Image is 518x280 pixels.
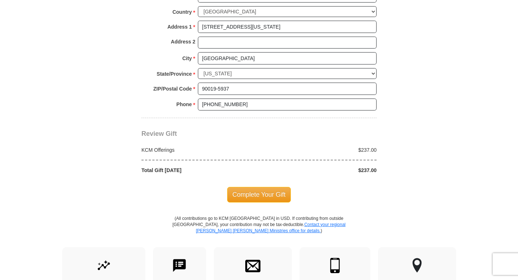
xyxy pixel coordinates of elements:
[153,84,192,94] strong: ZIP/Postal Code
[327,258,343,273] img: mobile.svg
[172,258,187,273] img: text-to-give.svg
[259,146,381,154] div: $237.00
[182,53,192,63] strong: City
[96,258,111,273] img: give-by-stock.svg
[173,7,192,17] strong: Country
[157,69,192,79] strong: State/Province
[138,146,259,154] div: KCM Offerings
[167,22,192,32] strong: Address 1
[259,167,381,174] div: $237.00
[141,130,177,137] span: Review Gift
[171,37,195,47] strong: Address 2
[138,167,259,174] div: Total Gift [DATE]
[172,216,346,247] p: (All contributions go to KCM [GEOGRAPHIC_DATA] in USD. If contributing from outside [GEOGRAPHIC_D...
[196,222,345,233] a: Contact your regional [PERSON_NAME] [PERSON_NAME] Ministries office for details.
[227,187,291,202] span: Complete Your Gift
[412,258,422,273] img: other-region
[245,258,260,273] img: envelope.svg
[177,99,192,109] strong: Phone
